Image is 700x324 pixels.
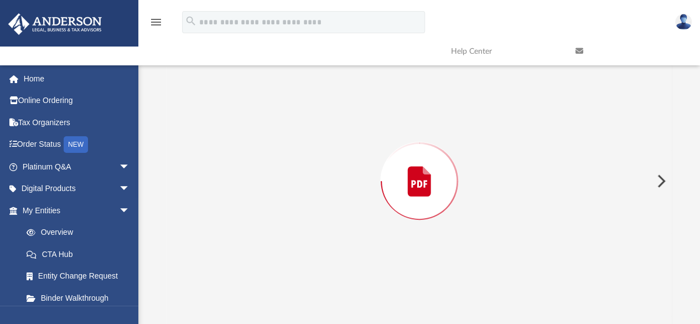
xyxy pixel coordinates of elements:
[5,13,105,35] img: Anderson Advisors Platinum Portal
[119,199,141,222] span: arrow_drop_down
[8,133,147,156] a: Order StatusNEW
[648,166,672,197] button: Next File
[8,68,147,90] a: Home
[185,15,197,27] i: search
[15,287,147,309] a: Binder Walkthrough
[8,199,147,222] a: My Entitiesarrow_drop_down
[443,29,567,73] a: Help Center
[15,243,147,265] a: CTA Hub
[149,21,163,29] a: menu
[15,222,147,244] a: Overview
[8,90,147,112] a: Online Ordering
[119,156,141,178] span: arrow_drop_down
[8,156,147,178] a: Platinum Q&Aarrow_drop_down
[675,14,692,30] img: User Pic
[64,136,88,153] div: NEW
[119,178,141,200] span: arrow_drop_down
[8,178,147,200] a: Digital Productsarrow_drop_down
[8,111,147,133] a: Tax Organizers
[15,265,147,287] a: Entity Change Request
[149,16,163,29] i: menu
